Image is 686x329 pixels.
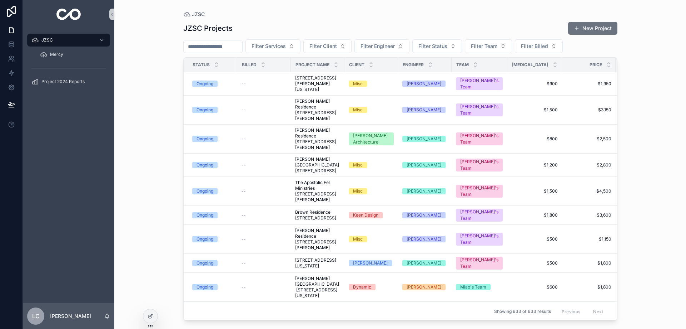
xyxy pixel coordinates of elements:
[197,136,213,142] div: Ongoing
[511,188,558,194] a: $1,500
[192,107,233,113] a: Ongoing
[511,162,558,168] a: $1,200
[456,62,469,68] span: Team
[353,107,363,113] div: Misc
[566,162,611,168] a: $2,800
[568,22,617,35] a: New Project
[456,233,503,246] a: [PERSON_NAME]'s Team
[349,236,394,242] a: Misc
[192,81,233,87] a: Ongoing
[242,162,246,168] span: --
[309,43,337,50] span: Filter Client
[295,257,340,269] span: [STREET_ADDRESS][US_STATE]
[412,39,462,53] button: Select Button
[460,185,498,198] div: [PERSON_NAME]'s Team
[349,162,394,168] a: Misc
[460,257,498,270] div: [PERSON_NAME]'s Team
[197,236,213,242] div: Ongoing
[511,284,558,290] a: $600
[192,162,233,168] a: Ongoing
[192,260,233,266] a: Ongoing
[295,62,329,68] span: Project Name
[242,236,246,242] span: --
[566,260,611,266] a: $1,800
[197,284,213,290] div: Ongoing
[407,236,441,242] div: [PERSON_NAME]
[242,162,287,168] a: --
[349,81,394,87] a: Misc
[456,209,503,222] a: [PERSON_NAME]'s Team
[418,43,447,50] span: Filter Status
[471,43,497,50] span: Filter Team
[511,81,558,87] a: $900
[242,188,246,194] span: --
[407,162,441,168] div: [PERSON_NAME]
[295,156,340,174] a: [PERSON_NAME][GEOGRAPHIC_DATA] [STREET_ADDRESS]
[242,260,246,266] span: --
[353,132,389,145] div: [PERSON_NAME] Architecture
[192,212,233,218] a: Ongoing
[460,132,498,145] div: [PERSON_NAME]'s Team
[193,62,210,68] span: Status
[295,127,340,150] span: [PERSON_NAME] Residence [STREET_ADDRESS][PERSON_NAME]
[511,212,558,218] a: $1,800
[402,107,447,113] a: [PERSON_NAME]
[353,284,371,290] div: Dynamic
[197,81,213,87] div: Ongoing
[511,260,558,266] span: $500
[295,276,340,299] span: [PERSON_NAME] [GEOGRAPHIC_DATA] [STREET_ADDRESS][US_STATE]
[407,136,441,142] div: [PERSON_NAME]
[566,136,611,142] a: $2,500
[566,107,611,113] span: $3,150
[566,212,611,218] a: $3,600
[511,107,558,113] a: $1,500
[566,188,611,194] span: $4,500
[242,236,287,242] a: --
[197,107,213,113] div: Ongoing
[197,188,213,194] div: Ongoing
[192,188,233,194] a: Ongoing
[402,260,447,266] a: [PERSON_NAME]
[407,212,441,218] div: [PERSON_NAME]
[511,236,558,242] span: $500
[456,77,503,90] a: [PERSON_NAME]'s Team
[566,284,611,290] span: $1,800
[465,39,512,53] button: Select Button
[27,34,110,47] a: JZSC
[403,62,424,68] span: Engineer
[456,132,503,145] a: [PERSON_NAME]'s Team
[456,257,503,270] a: [PERSON_NAME]'s Team
[295,180,340,203] a: The Apostolic Fel Ministries [STREET_ADDRESS][PERSON_NAME]
[353,260,388,266] div: [PERSON_NAME]
[494,309,551,315] span: Showing 633 of 633 results
[245,39,300,53] button: Select Button
[50,52,63,57] span: Mercy
[303,39,352,53] button: Select Button
[456,185,503,198] a: [PERSON_NAME]'s Team
[566,81,611,87] span: $1,950
[407,188,441,194] div: [PERSON_NAME]
[349,107,394,113] a: Misc
[460,103,498,116] div: [PERSON_NAME]'s Team
[41,37,53,43] span: JZSC
[23,29,114,97] div: scrollable content
[349,212,394,218] a: Keen Design
[252,43,286,50] span: Filter Services
[407,260,441,266] div: [PERSON_NAME]
[242,188,287,194] a: --
[407,81,441,87] div: [PERSON_NAME]
[242,212,287,218] a: --
[242,136,287,142] a: --
[402,136,447,142] a: [PERSON_NAME]
[197,212,213,218] div: Ongoing
[402,284,447,290] a: [PERSON_NAME]
[407,284,441,290] div: [PERSON_NAME]
[515,39,563,53] button: Select Button
[353,81,363,87] div: Misc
